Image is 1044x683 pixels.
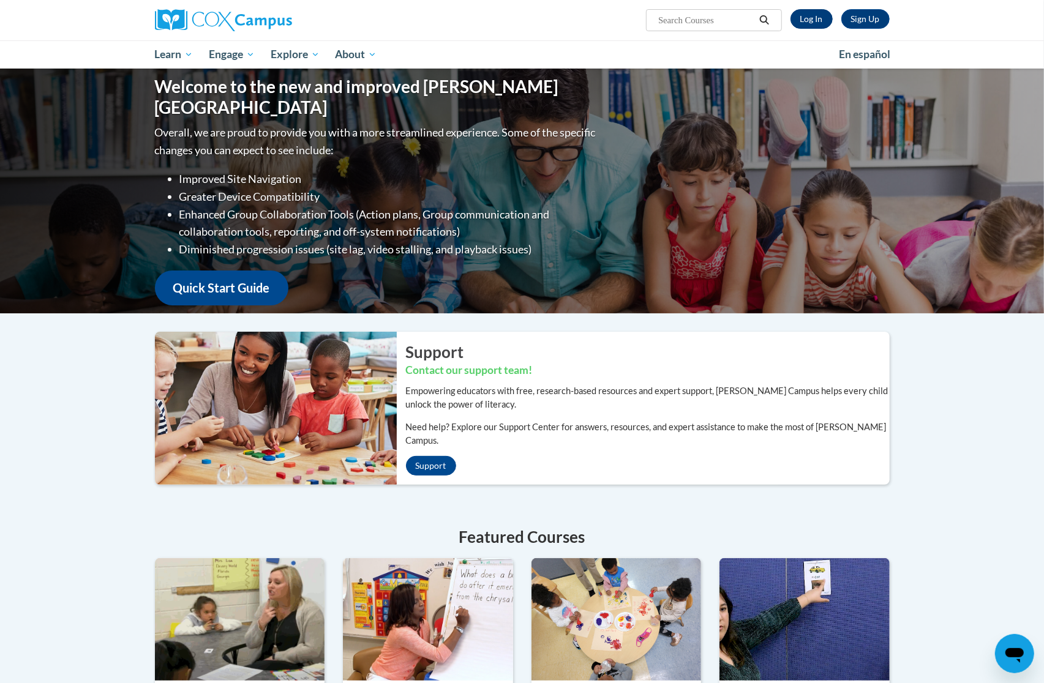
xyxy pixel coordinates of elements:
[531,558,702,681] img: Monitoring Children’s Progress in Language & Literacy in the Early Years
[179,206,599,241] li: Enhanced Group Collaboration Tools (Action plans, Group communication and collaboration tools, re...
[719,558,890,681] img: Data-Driven Instruction
[839,48,891,61] span: En español
[755,13,773,28] button: Search
[155,9,292,31] img: Cox Campus
[146,332,397,485] img: ...
[327,40,385,69] a: About
[406,341,890,363] h2: Support
[406,456,456,476] a: Support
[147,40,201,69] a: Learn
[335,47,377,62] span: About
[137,40,908,69] div: Main menu
[201,40,263,69] a: Engage
[657,13,755,28] input: Search Courses
[841,9,890,29] a: Register
[406,420,890,447] p: Need help? Explore our Support Center for answers, resources, and expert assistance to make the m...
[154,47,193,62] span: Learn
[155,9,388,31] a: Cox Campus
[995,634,1034,673] iframe: Button to launch messaging window
[155,77,599,118] h1: Welcome to the new and improved [PERSON_NAME][GEOGRAPHIC_DATA]
[406,384,890,411] p: Empowering educators with free, research-based resources and expert support, [PERSON_NAME] Campus...
[263,40,328,69] a: Explore
[832,42,899,67] a: En español
[155,525,890,549] h4: Featured Courses
[155,124,599,159] p: Overall, we are proud to provide you with a more streamlined experience. Some of the specific cha...
[209,47,255,62] span: Engage
[155,558,325,681] img: Oral Language is the Foundation for Literacy
[343,558,513,681] img: Emergent Literacy
[406,363,890,378] h3: Contact our support team!
[179,188,599,206] li: Greater Device Compatibility
[271,47,320,62] span: Explore
[179,241,599,258] li: Diminished progression issues (site lag, video stalling, and playback issues)
[155,271,288,305] a: Quick Start Guide
[179,170,599,188] li: Improved Site Navigation
[791,9,833,29] a: Log In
